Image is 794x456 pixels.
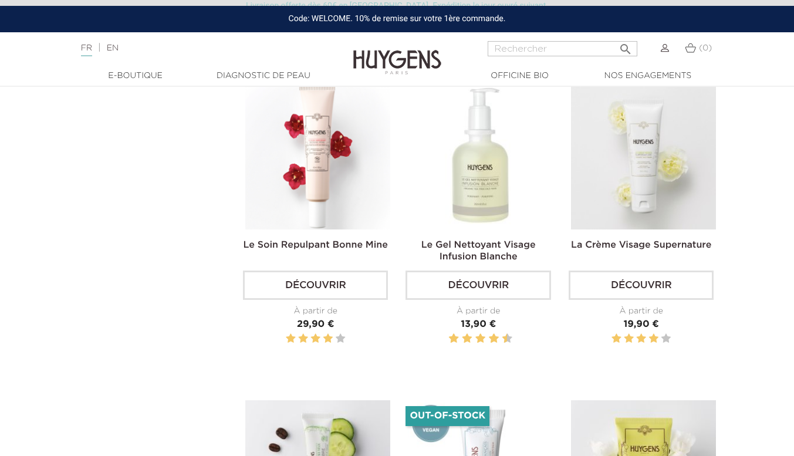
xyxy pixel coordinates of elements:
[459,332,461,346] label: 3
[286,332,295,346] label: 1
[464,332,470,346] label: 4
[353,31,441,76] img: Huygens
[661,332,671,346] label: 5
[619,39,633,53] i: 
[491,332,497,346] label: 8
[473,332,475,346] label: 5
[569,271,714,300] a: Découvrir
[298,332,308,346] label: 2
[406,406,489,426] li: Out-of-Stock
[461,320,496,329] span: 13,90 €
[615,38,636,53] button: 
[81,44,92,56] a: FR
[571,84,716,229] img: La Crème Visage Supernature
[336,332,345,346] label: 5
[569,305,714,317] div: À partir de
[486,332,488,346] label: 7
[421,241,536,262] a: Le Gel Nettoyant Visage Infusion Blanche
[447,332,448,346] label: 1
[406,271,550,300] a: Découvrir
[478,332,484,346] label: 6
[297,320,335,329] span: 29,90 €
[406,305,550,317] div: À partir de
[611,332,621,346] label: 1
[451,332,457,346] label: 2
[637,332,646,346] label: 3
[649,332,658,346] label: 4
[500,332,502,346] label: 9
[323,332,333,346] label: 4
[107,44,119,52] a: EN
[624,320,659,329] span: 19,90 €
[624,332,633,346] label: 2
[75,41,322,55] div: |
[571,241,711,250] a: La Crème Visage Supernature
[243,305,388,317] div: À partir de
[699,44,712,52] span: (0)
[488,41,637,56] input: Rechercher
[205,70,322,82] a: Diagnostic de peau
[408,84,553,229] img: Le Gel Nettoyant Visage Infusion Blanche 250ml
[311,332,320,346] label: 3
[243,271,388,300] a: Découvrir
[461,70,579,82] a: Officine Bio
[504,332,510,346] label: 10
[245,84,390,229] img: Le Soin Repulpant Bonne Mine
[77,70,194,82] a: E-Boutique
[244,241,388,250] a: Le Soin Repulpant Bonne Mine
[589,70,707,82] a: Nos engagements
